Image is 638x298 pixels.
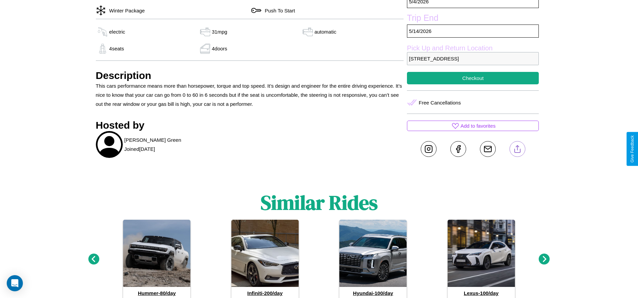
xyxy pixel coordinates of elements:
[96,27,109,37] img: gas
[460,121,495,130] p: Add to favorites
[106,6,145,15] p: Winter Package
[124,144,155,154] p: Joined [DATE]
[96,70,404,81] h3: Description
[314,27,336,36] p: automatic
[261,189,378,216] h1: Similar Rides
[212,44,227,53] p: 4 doors
[407,72,539,84] button: Checkout
[198,27,212,37] img: gas
[407,25,539,38] p: 5 / 14 / 2026
[419,98,461,107] p: Free Cancellations
[261,6,295,15] p: Push To Start
[407,121,539,131] button: Add to favorites
[212,27,227,36] p: 31 mpg
[124,135,181,144] p: [PERSON_NAME] Green
[109,27,125,36] p: electric
[96,81,404,109] p: This cars performance means more than horsepower, torque and top speed. It’s design and engineer ...
[407,13,539,25] label: Trip End
[630,135,635,163] div: Give Feedback
[7,275,23,291] div: Open Intercom Messenger
[407,52,539,65] p: [STREET_ADDRESS]
[407,44,539,52] label: Pick Up and Return Location
[301,27,314,37] img: gas
[198,44,212,54] img: gas
[96,44,109,54] img: gas
[96,120,404,131] h3: Hosted by
[109,44,124,53] p: 4 seats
